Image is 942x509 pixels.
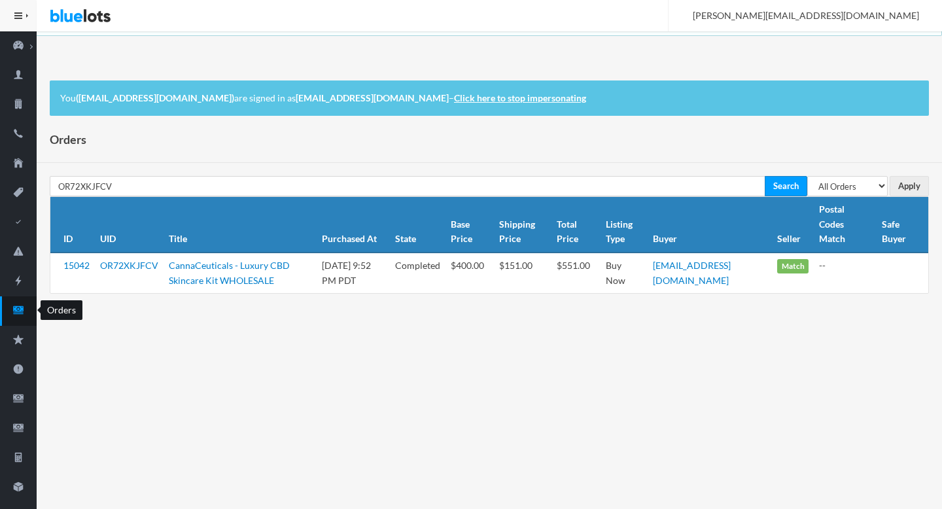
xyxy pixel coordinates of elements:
[50,80,929,116] div: You are signed in as –
[765,176,807,196] input: Search
[50,197,95,253] th: ID
[601,253,648,293] td: Buy Now
[551,197,601,253] th: Total Price
[772,197,814,253] th: Seller
[648,197,772,253] th: Buyer
[169,260,290,286] a: CannaCeuticals - Luxury CBD Skincare Kit WHOLESALE
[494,253,551,293] td: $151.00
[50,130,86,149] h1: Orders
[454,92,586,103] a: Click here to stop impersonating
[494,197,551,253] th: Shipping Price
[63,260,90,271] a: 15042
[41,300,82,320] div: Orders
[296,92,449,103] strong: [EMAIL_ADDRESS][DOMAIN_NAME]
[877,197,928,253] th: Safe Buyer
[317,253,391,293] td: [DATE] 9:52 PM PDT
[814,253,877,293] td: --
[601,197,648,253] th: Listing Type
[653,260,731,286] a: [EMAIL_ADDRESS][DOMAIN_NAME]
[777,259,809,273] span: Match
[445,253,494,293] td: $400.00
[551,253,601,293] td: $551.00
[164,197,317,253] th: Title
[814,197,877,253] th: Postal Codes Match
[95,197,164,253] th: UID
[445,197,494,253] th: Base Price
[76,92,234,103] strong: ([EMAIL_ADDRESS][DOMAIN_NAME])
[100,260,158,271] a: OR72XKJFCV
[317,197,391,253] th: Purchased At
[390,197,445,253] th: State
[678,10,919,21] span: [PERSON_NAME][EMAIL_ADDRESS][DOMAIN_NAME]
[890,176,929,196] input: Apply
[390,253,445,293] td: Completed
